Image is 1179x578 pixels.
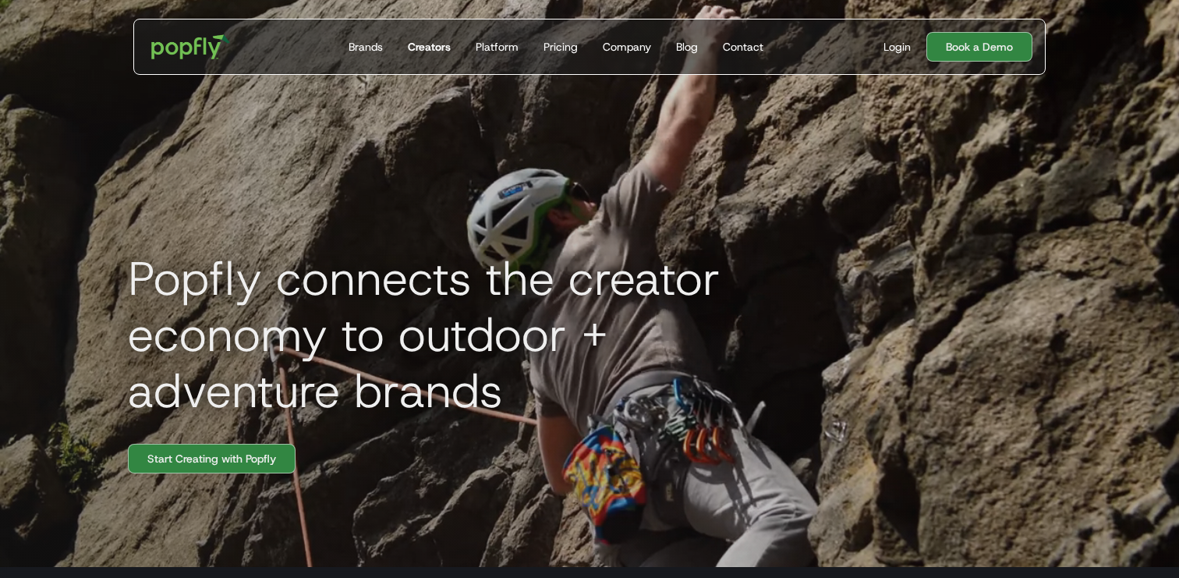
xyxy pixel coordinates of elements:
[476,39,519,55] div: Platform
[402,20,457,74] a: Creators
[603,39,651,55] div: Company
[676,39,698,55] div: Blog
[115,250,817,419] h1: Popfly connects the creator economy to outdoor + adventure brands
[670,20,704,74] a: Blog
[883,39,911,55] div: Login
[349,39,383,55] div: Brands
[469,20,525,74] a: Platform
[408,39,451,55] div: Creators
[926,32,1032,62] a: Book a Demo
[342,20,389,74] a: Brands
[597,20,657,74] a: Company
[128,444,296,473] a: Start Creating with Popfly
[140,23,241,70] a: home
[543,39,578,55] div: Pricing
[723,39,763,55] div: Contact
[717,20,770,74] a: Contact
[537,20,584,74] a: Pricing
[877,39,917,55] a: Login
